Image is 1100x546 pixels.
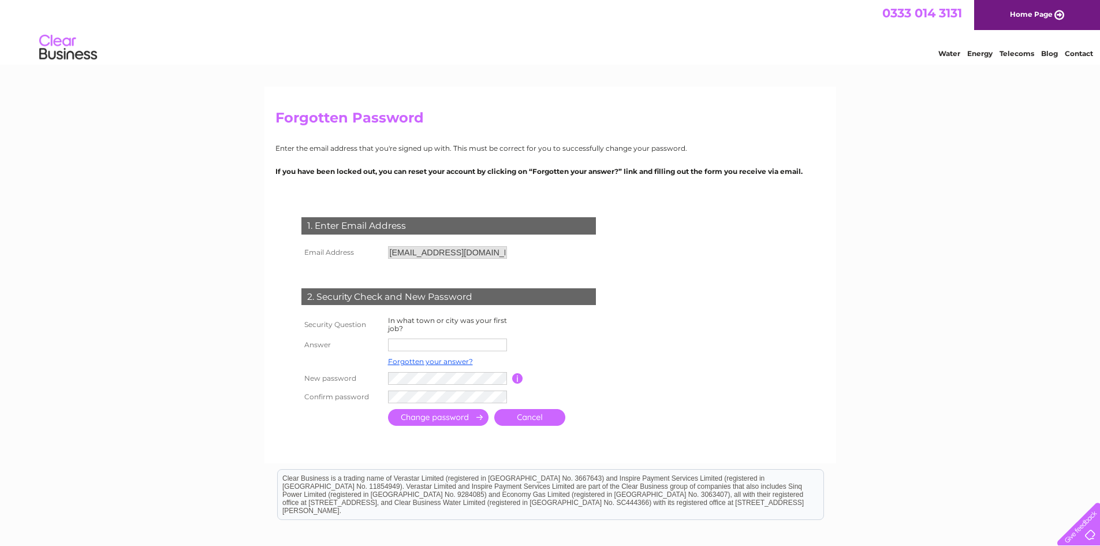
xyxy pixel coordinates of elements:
div: Clear Business is a trading name of Verastar Limited (registered in [GEOGRAPHIC_DATA] No. 3667643... [278,6,823,56]
a: Contact [1065,49,1093,58]
th: Answer [299,336,385,354]
img: logo.png [39,30,98,65]
p: Enter the email address that you're signed up with. This must be correct for you to successfully ... [275,143,825,154]
h2: Forgotten Password [275,110,825,132]
div: 2. Security Check and New Password [301,288,596,306]
th: New password [299,369,385,388]
a: Water [938,49,960,58]
p: If you have been locked out, you can reset your account by clicking on “Forgotten your answer?” l... [275,166,825,177]
a: Energy [967,49,993,58]
div: 1. Enter Email Address [301,217,596,235]
a: Cancel [494,409,565,426]
input: Submit [388,409,489,426]
th: Confirm password [299,388,385,406]
input: Information [512,373,523,384]
a: 0333 014 3131 [882,6,962,20]
th: Security Question [299,314,385,336]
th: Email Address [299,243,385,262]
a: Forgotten your answer? [388,357,473,366]
label: In what town or city was your first job? [388,316,507,333]
a: Telecoms [1000,49,1034,58]
a: Blog [1041,49,1058,58]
